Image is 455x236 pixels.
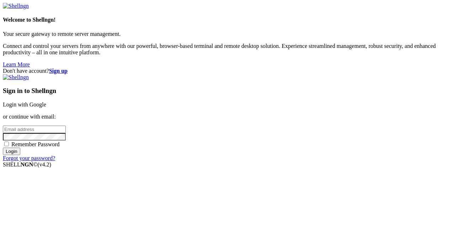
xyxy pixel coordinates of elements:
h4: Welcome to Shellngn! [3,17,452,23]
p: Connect and control your servers from anywhere with our powerful, browser-based terminal and remo... [3,43,452,56]
a: Forgot your password? [3,155,55,161]
span: SHELL © [3,161,51,168]
span: Remember Password [11,141,60,147]
img: Shellngn [3,74,29,81]
h3: Sign in to Shellngn [3,87,452,95]
input: Remember Password [4,142,9,146]
span: 4.2.0 [38,161,52,168]
div: Don't have account? [3,68,452,74]
a: Login with Google [3,101,46,108]
a: Learn More [3,61,30,67]
a: Sign up [49,68,68,74]
input: Email address [3,126,66,133]
p: or continue with email: [3,114,452,120]
p: Your secure gateway to remote server management. [3,31,452,37]
input: Login [3,148,20,155]
b: NGN [21,161,33,168]
img: Shellngn [3,3,29,9]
